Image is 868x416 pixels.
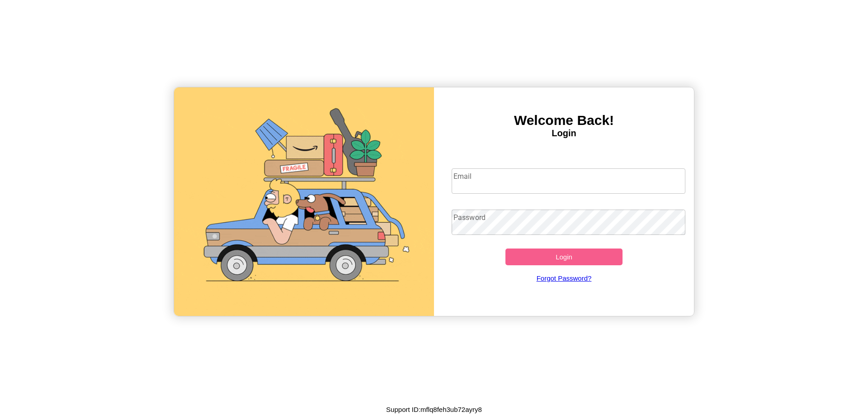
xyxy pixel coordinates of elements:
[447,265,681,291] a: Forgot Password?
[386,403,482,416] p: Support ID: mflq8feh3ub72ayry8
[434,113,694,128] h3: Welcome Back!
[434,128,694,139] h4: Login
[505,249,623,265] button: Login
[174,87,434,316] img: gif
